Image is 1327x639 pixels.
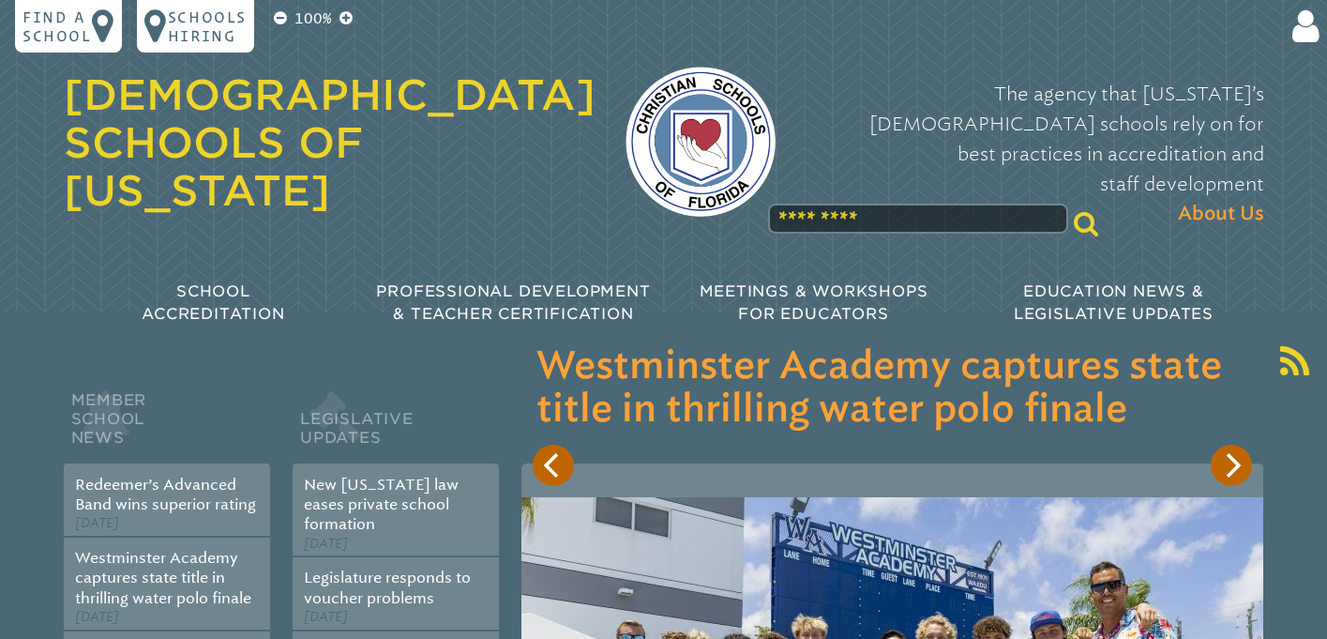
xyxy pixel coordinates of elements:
[1178,199,1264,229] span: About Us
[376,282,650,323] span: Professional Development & Teacher Certification
[304,569,471,606] a: Legislature responds to voucher problems
[168,8,247,45] p: Schools Hiring
[304,609,348,625] span: [DATE]
[304,476,459,534] a: New [US_STATE] law eases private school formation
[75,515,119,531] span: [DATE]
[700,282,928,323] span: Meetings & Workshops for Educators
[75,476,256,513] a: Redeemer’s Advanced Band wins superior rating
[626,67,776,217] img: csf-logo-web-colors.png
[64,70,596,215] a: [DEMOGRAPHIC_DATA] Schools of [US_STATE]
[1211,445,1252,486] button: Next
[1014,282,1214,323] span: Education News & Legislative Updates
[75,609,119,625] span: [DATE]
[293,387,499,464] h2: Legislative Updates
[304,536,348,552] span: [DATE]
[75,549,251,607] a: Westminster Academy captures state title in thrilling water polo finale
[23,8,92,45] p: Find a school
[291,8,336,30] p: 100%
[64,387,270,464] h2: Member School News
[533,445,574,486] button: Previous
[806,79,1264,229] p: The agency that [US_STATE]’s [DEMOGRAPHIC_DATA] schools rely on for best practices in accreditati...
[536,345,1248,432] h3: Westminster Academy captures state title in thrilling water polo finale
[142,282,284,323] span: School Accreditation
